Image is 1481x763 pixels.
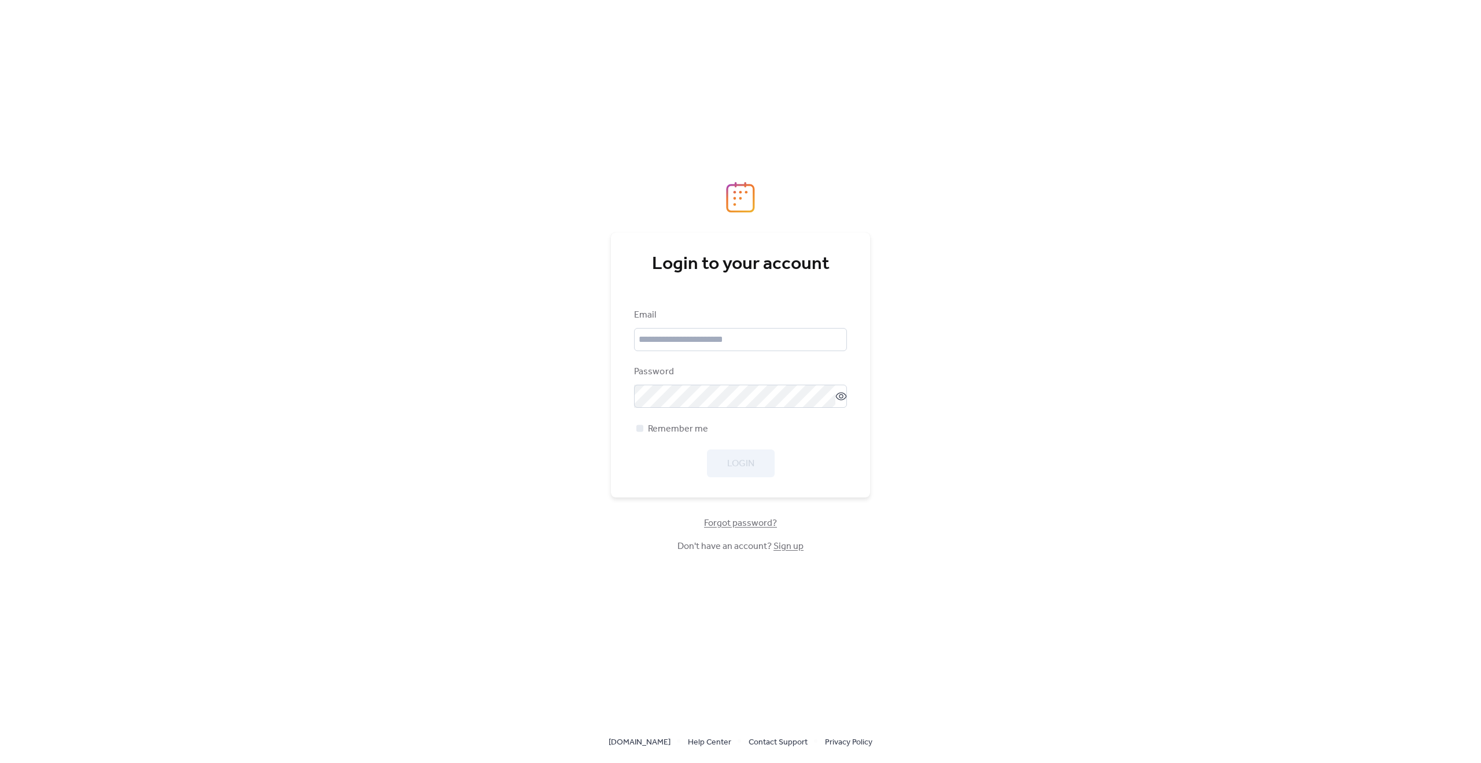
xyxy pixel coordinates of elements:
[648,422,708,436] span: Remember me
[609,735,670,749] a: [DOMAIN_NAME]
[704,520,777,526] a: Forgot password?
[609,736,670,750] span: [DOMAIN_NAME]
[704,517,777,530] span: Forgot password?
[634,253,847,276] div: Login to your account
[677,540,804,554] span: Don't have an account?
[726,182,755,213] img: logo
[749,736,808,750] span: Contact Support
[825,736,872,750] span: Privacy Policy
[688,736,731,750] span: Help Center
[773,537,804,555] a: Sign up
[688,735,731,749] a: Help Center
[749,735,808,749] a: Contact Support
[634,308,845,322] div: Email
[634,365,845,379] div: Password
[825,735,872,749] a: Privacy Policy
